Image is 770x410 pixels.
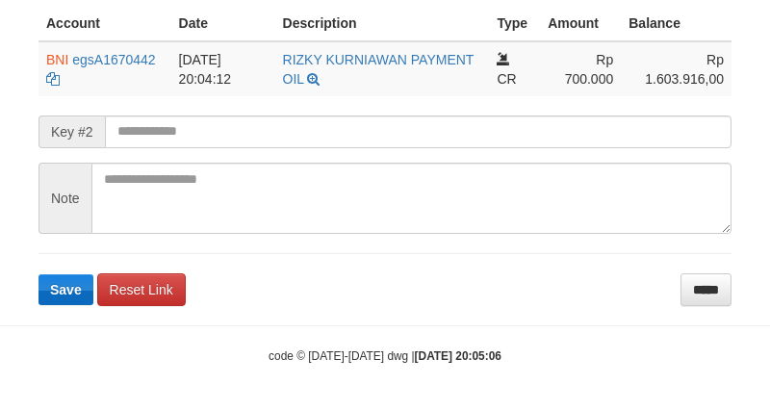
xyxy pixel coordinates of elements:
[46,52,68,67] span: BNI
[38,274,93,305] button: Save
[97,273,186,306] a: Reset Link
[415,349,501,363] strong: [DATE] 20:05:06
[269,349,501,363] small: code © [DATE]-[DATE] dwg |
[171,6,275,41] th: Date
[275,6,490,41] th: Description
[540,6,621,41] th: Amount
[72,52,155,67] a: egsA1670442
[46,71,60,87] a: Copy egsA1670442 to clipboard
[38,115,105,148] span: Key #2
[171,41,275,96] td: [DATE] 20:04:12
[621,41,731,96] td: Rp 1.603.916,00
[621,6,731,41] th: Balance
[489,6,540,41] th: Type
[38,6,171,41] th: Account
[38,163,91,234] span: Note
[540,41,621,96] td: Rp 700.000
[110,282,173,297] span: Reset Link
[283,52,475,87] a: RIZKY KURNIAWAN PAYMENT OIL
[50,282,82,297] span: Save
[497,71,516,87] span: CR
